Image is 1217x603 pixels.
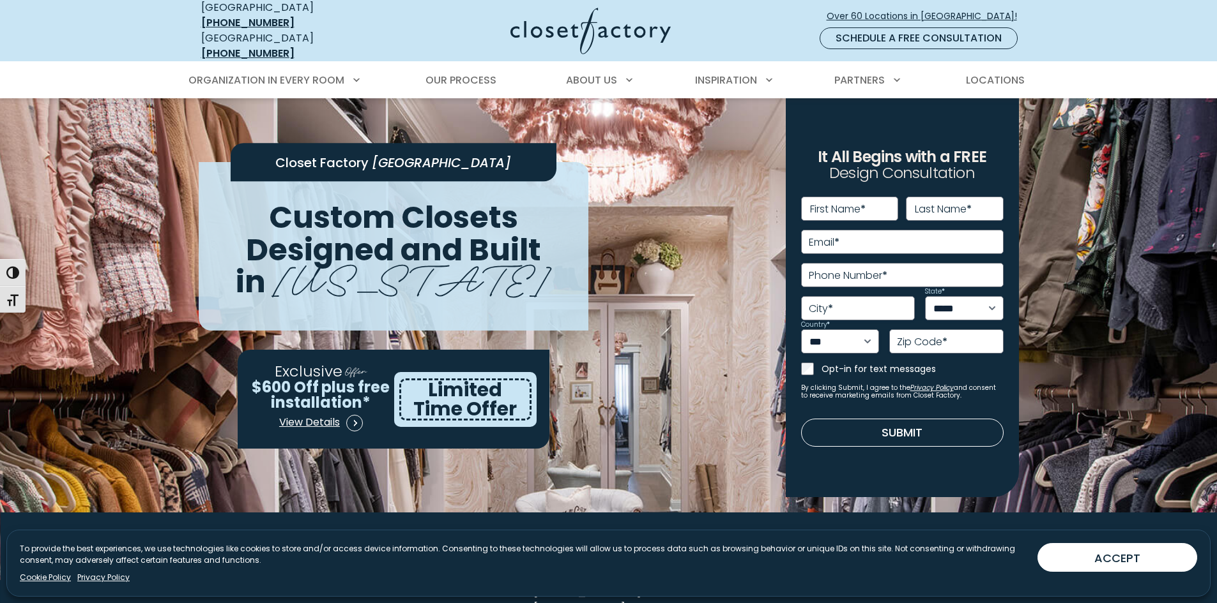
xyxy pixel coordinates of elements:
[801,419,1004,447] button: Submit
[345,362,367,378] span: Offer
[966,73,1025,87] span: Locations
[180,63,1038,98] nav: Primary Menu
[810,204,866,214] label: First Name
[279,410,364,436] a: View Details
[201,46,295,61] a: [PHONE_NUMBER]
[269,196,518,239] span: Custom Closets
[201,31,387,61] div: [GEOGRAPHIC_DATA]
[188,73,344,87] span: Organization in Every Room
[252,376,319,397] span: $600 Off
[201,15,295,30] a: [PHONE_NUMBER]
[822,362,1004,375] label: Opt-in for text messages
[236,228,541,303] span: Designed and Built in
[273,247,551,305] span: [US_STATE]
[801,322,830,328] label: Country
[915,204,972,214] label: Last Name
[801,384,1004,399] small: By clicking Submit, I agree to the and consent to receive marketing emails from Closet Factory.
[1037,543,1197,572] button: ACCEPT
[818,146,986,167] span: It All Begins with a FREE
[413,376,517,422] span: Limited Time Offer
[275,361,342,382] span: Exclusive
[566,73,617,87] span: About Us
[925,288,945,295] label: State
[20,543,1027,566] p: To provide the best experiences, we use technologies like cookies to store and/or access device i...
[77,572,130,583] a: Privacy Policy
[275,154,369,172] span: Closet Factory
[910,383,954,392] a: Privacy Policy
[827,10,1027,23] span: Over 60 Locations in [GEOGRAPHIC_DATA]!
[279,415,340,430] span: View Details
[834,73,885,87] span: Partners
[897,337,947,347] label: Zip Code
[271,376,390,413] span: plus free installation*
[809,237,839,248] label: Email
[809,304,833,314] label: City
[809,271,887,281] label: Phone Number
[820,27,1018,49] a: Schedule a Free Consultation
[372,154,511,172] span: [GEOGRAPHIC_DATA]
[510,8,671,54] img: Closet Factory Logo
[425,73,496,87] span: Our Process
[829,163,975,184] span: Design Consultation
[695,73,757,87] span: Inspiration
[826,5,1028,27] a: Over 60 Locations in [GEOGRAPHIC_DATA]!
[20,572,71,583] a: Cookie Policy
